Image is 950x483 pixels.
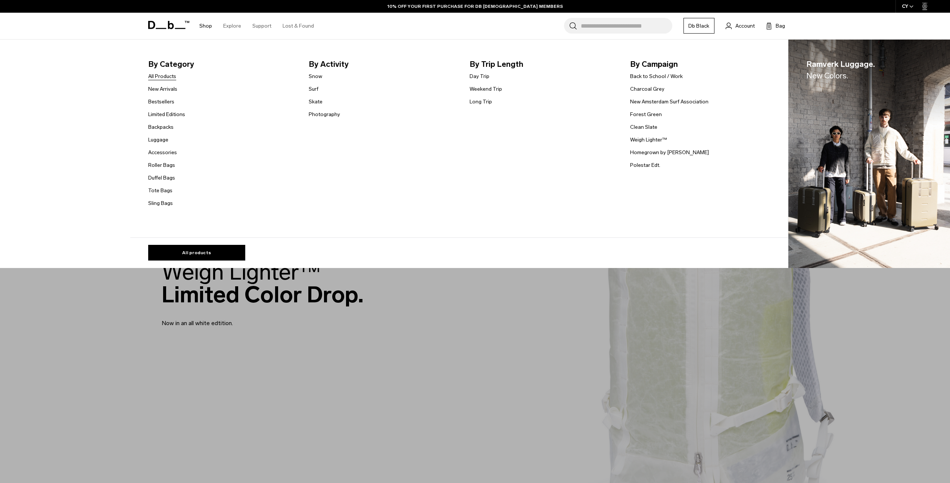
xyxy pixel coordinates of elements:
a: Db Black [683,18,714,34]
a: Photography [309,110,340,118]
a: Polestar Edt. [630,161,660,169]
span: Account [735,22,755,30]
a: Explore [223,13,241,39]
img: tab_domain_overview_orange.svg [22,43,28,49]
a: Duffel Bags [148,174,175,182]
a: Accessories [148,149,177,156]
img: tab_keywords_by_traffic_grey.svg [75,43,81,49]
a: Account [726,21,755,30]
a: Support [252,13,271,39]
a: Tote Bags [148,187,172,194]
a: Clean Slate [630,123,657,131]
div: Domain: [DOMAIN_NAME] [19,19,82,25]
a: Bestsellers [148,98,174,106]
span: Bag [776,22,785,30]
a: Skate [309,98,323,106]
span: By Activity [309,58,458,70]
a: Day Trip [470,72,489,80]
img: logo_orange.svg [12,12,18,18]
a: Long Trip [470,98,492,106]
a: New Arrivals [148,85,177,93]
span: By Campaign [630,58,779,70]
a: Back to School / Work [630,72,683,80]
a: Weekend Trip [470,85,502,93]
a: Limited Editions [148,110,185,118]
a: Lost & Found [283,13,314,39]
a: Luggage [148,136,168,144]
a: Roller Bags [148,161,175,169]
a: Weigh Lighter™ [630,136,667,144]
span: Ramverk Luggage. [806,58,875,82]
img: website_grey.svg [12,19,18,25]
a: Forest Green [630,110,662,118]
span: By Trip Length [470,58,619,70]
div: v 4.0.25 [21,12,37,18]
a: 10% OFF YOUR FIRST PURCHASE FOR DB [DEMOGRAPHIC_DATA] MEMBERS [387,3,563,10]
nav: Main Navigation [194,13,320,39]
span: By Category [148,58,297,70]
a: Charcoal Grey [630,85,664,93]
div: Domain Overview [30,44,67,49]
button: Bag [766,21,785,30]
a: Sling Bags [148,199,173,207]
a: Snow [309,72,322,80]
a: All Products [148,72,176,80]
a: Backpacks [148,123,174,131]
a: Shop [199,13,212,39]
span: New Colors. [806,71,848,80]
div: Keywords by Traffic [84,44,123,49]
a: New Amsterdam Surf Association [630,98,708,106]
a: All products [148,245,245,261]
a: Surf [309,85,318,93]
a: Homegrown by [PERSON_NAME] [630,149,709,156]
